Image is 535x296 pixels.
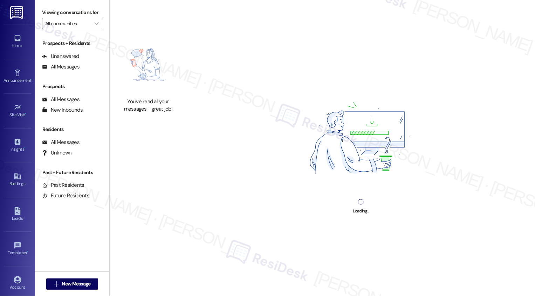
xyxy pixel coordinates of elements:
[35,40,109,47] div: Prospects + Residents
[42,53,79,60] div: Unanswered
[4,239,32,258] a: Templates •
[4,170,32,189] a: Buildings
[42,96,80,103] div: All Messages
[42,182,84,189] div: Past Residents
[42,139,80,146] div: All Messages
[35,126,109,133] div: Residents
[35,83,109,90] div: Prospects
[4,101,32,120] a: Site Visit •
[46,278,98,290] button: New Message
[42,149,72,157] div: Unknown
[62,280,90,288] span: New Message
[117,35,179,94] img: empty-state
[27,249,28,254] span: •
[42,192,89,199] div: Future Residents
[42,106,83,114] div: New Inbounds
[4,32,32,51] a: Inbox
[31,77,32,82] span: •
[42,63,80,71] div: All Messages
[25,111,26,116] span: •
[24,146,25,151] span: •
[45,18,91,29] input: All communities
[35,169,109,176] div: Past + Future Residents
[353,208,369,215] div: Loading...
[4,205,32,224] a: Leads
[95,21,98,26] i: 
[54,281,59,287] i: 
[4,274,32,293] a: Account
[117,98,179,113] div: You've read all your messages - great job!
[42,7,102,18] label: Viewing conversations for
[4,136,32,155] a: Insights •
[10,6,25,19] img: ResiDesk Logo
